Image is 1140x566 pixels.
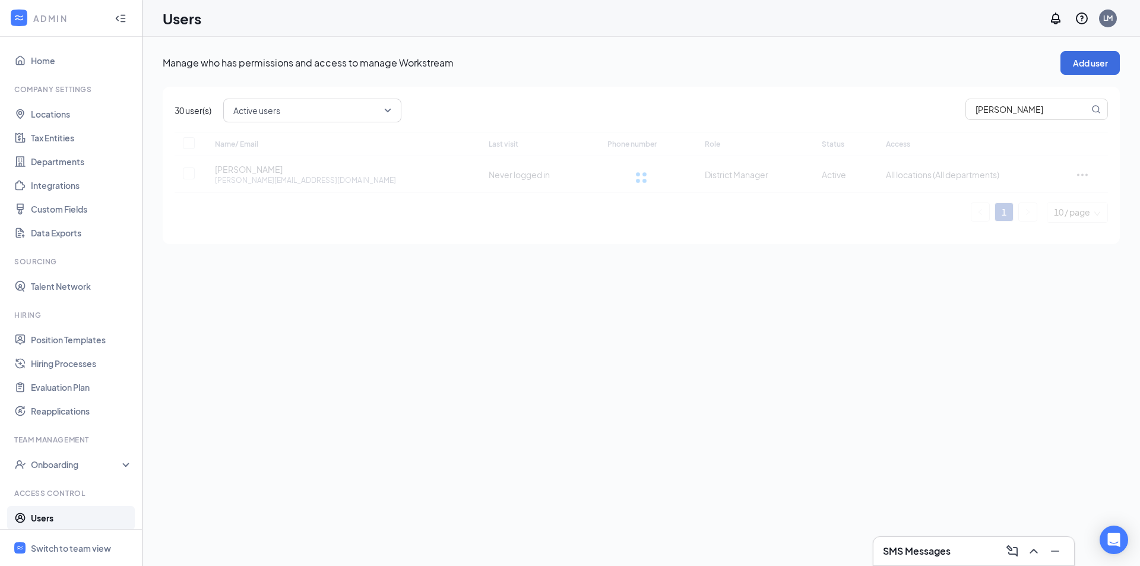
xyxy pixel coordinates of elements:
svg: WorkstreamLogo [16,544,24,552]
span: Active users [233,102,280,119]
input: Search users [966,99,1089,119]
a: Talent Network [31,274,132,298]
div: Onboarding [31,459,122,470]
a: Departments [31,150,132,173]
a: Integrations [31,173,132,197]
div: Hiring [14,310,130,320]
svg: QuestionInfo [1075,11,1089,26]
h3: SMS Messages [883,545,951,558]
a: Hiring Processes [31,352,132,375]
a: Users [31,506,132,530]
svg: Collapse [115,12,126,24]
svg: WorkstreamLogo [13,12,25,24]
a: Tax Entities [31,126,132,150]
div: Company Settings [14,84,130,94]
svg: Minimize [1048,544,1062,558]
span: 30 user(s) [175,104,211,117]
div: Open Intercom Messenger [1100,526,1128,554]
a: Reapplications [31,399,132,423]
svg: ChevronUp [1027,544,1041,558]
p: Manage who has permissions and access to manage Workstream [163,56,1060,69]
svg: MagnifyingGlass [1091,105,1101,114]
a: Home [31,49,132,72]
a: Custom Fields [31,197,132,221]
a: Locations [31,102,132,126]
a: Evaluation Plan [31,375,132,399]
a: Data Exports [31,221,132,245]
button: ComposeMessage [1003,542,1022,561]
div: Switch to team view [31,542,111,554]
div: LM [1103,13,1113,23]
a: Position Templates [31,328,132,352]
div: Team Management [14,435,130,445]
div: ADMIN [33,12,104,24]
div: Sourcing [14,257,130,267]
div: Access control [14,488,130,498]
svg: ComposeMessage [1005,544,1019,558]
button: ChevronUp [1024,542,1043,561]
button: Add user [1060,51,1120,75]
svg: Notifications [1049,11,1063,26]
h1: Users [163,8,201,29]
svg: UserCheck [14,459,26,470]
button: Minimize [1046,542,1065,561]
